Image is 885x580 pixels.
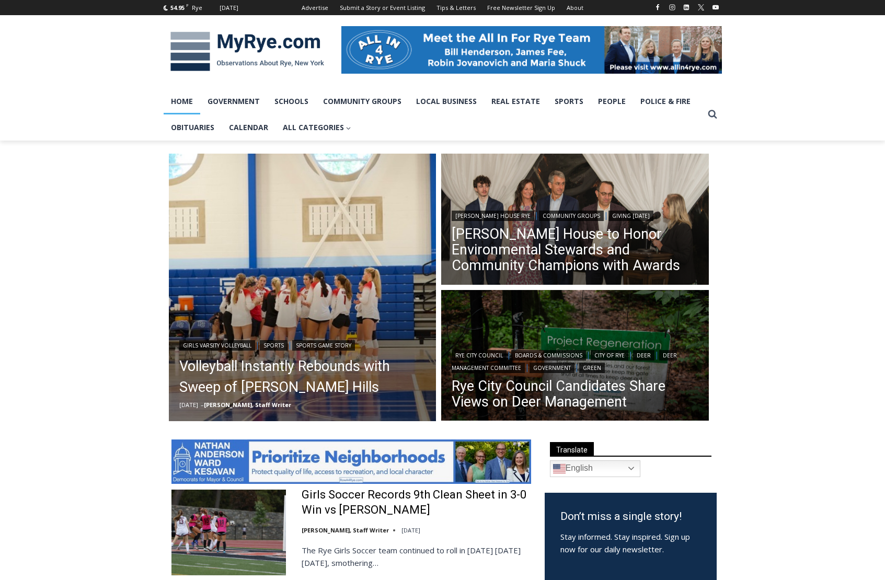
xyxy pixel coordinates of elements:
[169,154,436,421] a: Read More Volleyball Instantly Rebounds with Sweep of Byram Hills
[179,338,426,351] div: | |
[192,3,202,13] div: Rye
[164,88,200,114] a: Home
[484,88,547,114] a: Real Estate
[547,88,591,114] a: Sports
[283,122,351,133] span: All Categories
[452,378,698,410] a: Rye City Council Candidates Share Views on Deer Management
[164,114,222,141] a: Obituaries
[550,442,594,456] span: Translate
[591,88,633,114] a: People
[441,290,709,424] a: Read More Rye City Council Candidates Share Views on Deer Management
[201,401,204,409] span: –
[302,526,389,534] a: [PERSON_NAME], Staff Writer
[452,208,698,221] div: | |
[550,460,640,477] a: English
[171,490,286,575] img: Girls Soccer Records 9th Clean Sheet in 3-0 Win vs Harrison
[441,290,709,424] img: (PHOTO: The Rye Nature Center maintains two fenced deer exclosure areas to keep deer out and allo...
[441,154,709,287] img: (PHOTO: Ferdinand Coghlan (Rye High School Eagle Scout), Lisa Dominici (executive director, Rye Y...
[164,25,331,79] img: MyRye.com
[179,356,426,398] a: Volleyball Instantly Rebounds with Sweep of [PERSON_NAME] Hills
[591,350,628,361] a: City of Rye
[703,105,722,124] button: View Search Form
[401,526,420,534] time: [DATE]
[560,530,701,555] p: Stay informed. Stay inspired. Sign up now for our daily newsletter.
[666,1,679,14] a: Instagram
[316,88,409,114] a: Community Groups
[441,154,709,287] a: Read More Wainwright House to Honor Environmental Stewards and Community Champions with Awards
[267,88,316,114] a: Schools
[275,114,359,141] a: All Categories
[608,211,653,221] a: Giving [DATE]
[530,363,574,373] a: Government
[220,3,238,13] div: [DATE]
[341,26,722,73] img: All in for Rye
[186,2,189,8] span: F
[579,363,605,373] a: Green
[633,88,698,114] a: Police & Fire
[560,508,701,525] h3: Don’t miss a single story!
[409,88,484,114] a: Local Business
[260,340,288,351] a: Sports
[302,488,531,517] a: Girls Soccer Records 9th Clean Sheet in 3-0 Win vs [PERSON_NAME]
[164,88,703,141] nav: Primary Navigation
[539,211,604,221] a: Community Groups
[179,340,255,351] a: Girls Varsity Volleyball
[170,4,185,11] span: 54.95
[204,401,291,409] a: [PERSON_NAME], Staff Writer
[452,211,534,221] a: [PERSON_NAME] House Rye
[292,340,355,351] a: Sports Game Story
[302,544,531,569] p: The Rye Girls Soccer team continued to roll in [DATE] [DATE][DATE], smothering…
[651,1,664,14] a: Facebook
[633,350,654,361] a: Deer
[222,114,275,141] a: Calendar
[680,1,693,14] a: Linkedin
[511,350,586,361] a: Boards & Commissions
[452,226,698,273] a: [PERSON_NAME] House to Honor Environmental Stewards and Community Champions with Awards
[452,348,698,373] div: | | | | | |
[179,401,198,409] time: [DATE]
[452,350,507,361] a: Rye City Council
[709,1,722,14] a: YouTube
[200,88,267,114] a: Government
[695,1,707,14] a: X
[169,154,436,421] img: (PHOTO: The 2025 Rye Varsity Volleyball team from a 3-0 win vs. Port Chester on Saturday, Septemb...
[553,462,566,475] img: en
